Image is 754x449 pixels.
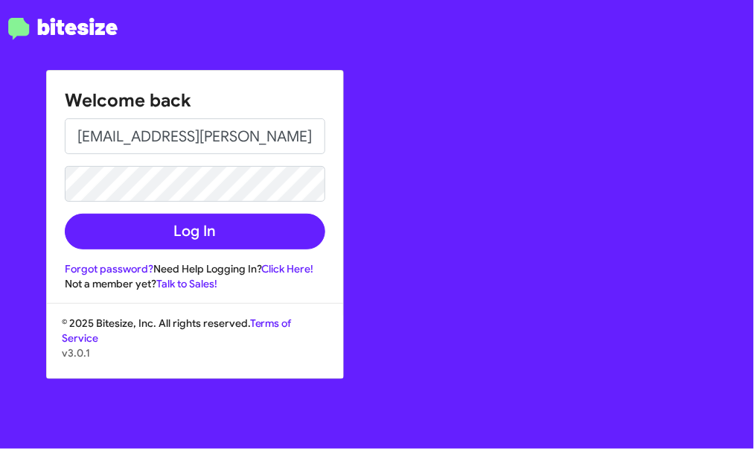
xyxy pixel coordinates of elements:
[65,214,325,249] button: Log In
[262,262,314,276] a: Click Here!
[65,261,325,276] div: Need Help Logging In?
[65,276,325,291] div: Not a member yet?
[47,316,343,378] div: © 2025 Bitesize, Inc. All rights reserved.
[65,89,325,112] h1: Welcome back
[65,118,325,154] input: Email address
[156,277,217,290] a: Talk to Sales!
[62,316,292,345] a: Terms of Service
[62,345,328,360] p: v3.0.1
[65,262,153,276] a: Forgot password?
